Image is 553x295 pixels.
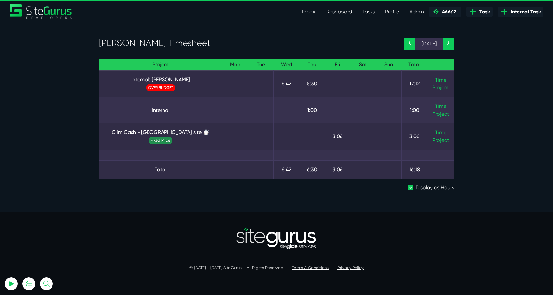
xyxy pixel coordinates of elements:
[274,70,299,97] td: 6:42
[325,123,350,150] td: 3:06
[299,70,325,97] td: 5:30
[274,160,299,179] td: 6:42
[104,128,217,136] a: Clim Cash - [GEOGRAPHIC_DATA] site ⏱️
[299,97,325,123] td: 1:00
[10,4,72,19] img: Sitegurus Logo
[337,265,364,270] a: Privacy Policy
[99,38,394,49] h3: [PERSON_NAME] Timesheet
[350,59,376,71] th: Sat
[274,59,299,71] th: Wed
[299,160,325,179] td: 6:30
[104,76,217,83] a: Internal: [PERSON_NAME]
[435,103,446,109] a: Time
[429,7,461,17] a: 466:12
[299,59,325,71] th: Thu
[149,137,172,144] span: Fixed Price
[435,129,446,136] a: Time
[297,5,320,18] a: Inbox
[477,8,490,16] span: Task
[415,38,443,50] span: [DATE]
[498,7,543,17] a: Internal Task
[376,59,402,71] th: Sun
[508,8,541,16] span: Internal Task
[432,84,449,91] a: Project
[99,160,222,179] td: Total
[443,38,454,50] a: ›
[432,110,449,118] a: Project
[439,9,456,15] span: 466:12
[248,59,274,71] th: Tue
[222,59,248,71] th: Mon
[402,123,427,150] td: 3:06
[380,5,404,18] a: Profile
[402,97,427,123] td: 1:00
[325,59,350,71] th: Fri
[292,265,329,270] a: Terms & Conditions
[357,5,380,18] a: Tasks
[320,5,357,18] a: Dashboard
[10,4,72,19] a: SiteGurus
[466,7,493,17] a: Task
[402,160,427,179] td: 16:18
[432,136,449,144] a: Project
[146,84,175,91] span: OVER BUDGET
[325,160,350,179] td: 3:06
[404,38,415,50] a: ‹
[104,106,217,114] a: Internal
[416,184,454,191] label: Display as Hours
[402,70,427,97] td: 12:12
[99,59,222,71] th: Project
[99,265,454,271] p: © [DATE] - [DATE] SiteGurus All Rights Reserved.
[435,77,446,83] a: Time
[404,5,429,18] a: Admin
[402,59,427,71] th: Total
